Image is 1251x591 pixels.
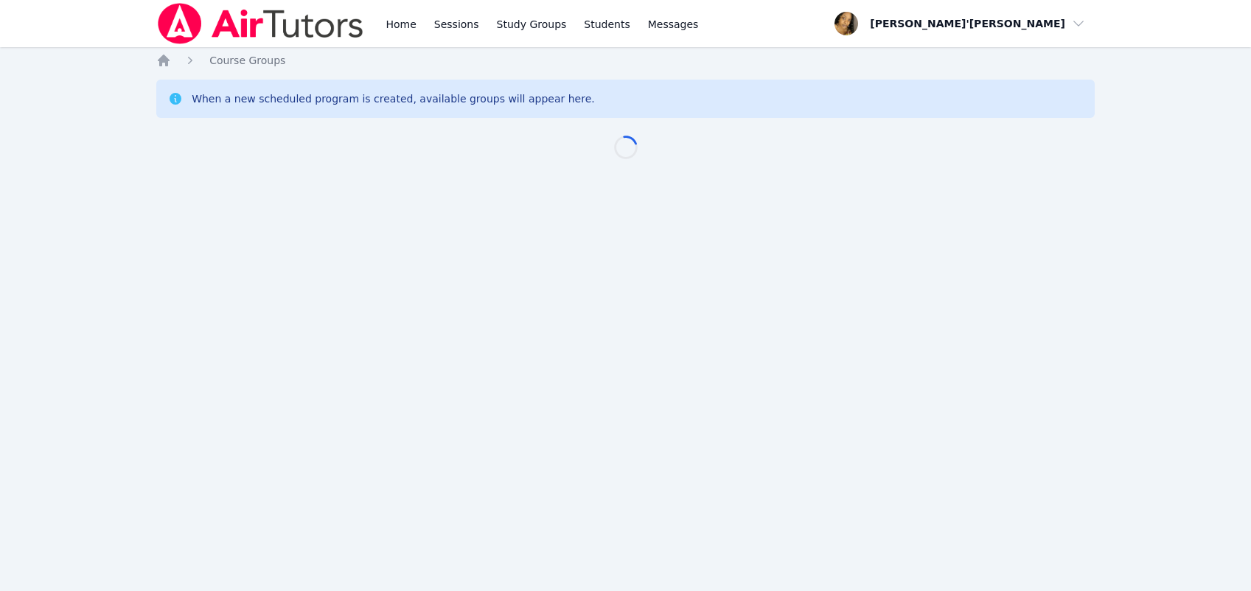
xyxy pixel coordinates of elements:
[209,55,285,66] span: Course Groups
[209,53,285,68] a: Course Groups
[192,91,595,106] div: When a new scheduled program is created, available groups will appear here.
[156,3,365,44] img: Air Tutors
[648,17,699,32] span: Messages
[156,53,1095,68] nav: Breadcrumb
